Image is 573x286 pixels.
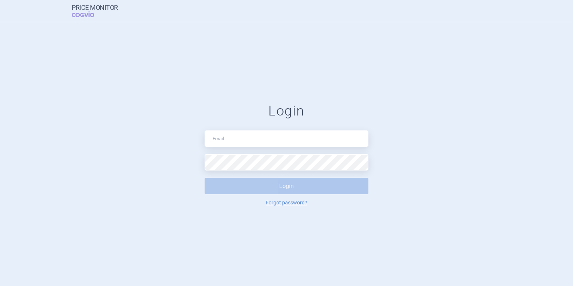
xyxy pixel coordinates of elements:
input: Email [205,130,368,147]
strong: Price Monitor [72,4,118,11]
span: COGVIO [72,11,104,17]
button: Login [205,178,368,194]
h1: Login [205,103,368,120]
a: Price MonitorCOGVIO [72,4,118,18]
a: Forgot password? [266,200,307,205]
